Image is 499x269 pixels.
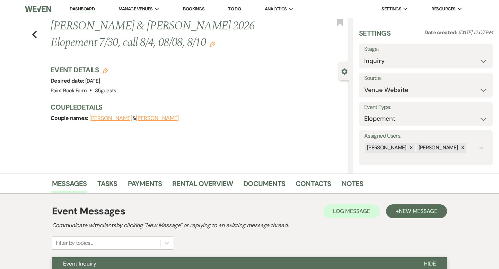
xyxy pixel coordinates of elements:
[323,204,380,218] button: Log Message
[458,29,493,36] span: [DATE] 12:07 PM
[364,131,488,141] label: Assigned Users:
[364,73,488,83] label: Source:
[399,207,437,215] span: New Message
[52,178,87,193] a: Messages
[136,115,179,121] button: [PERSON_NAME]
[89,115,132,121] button: [PERSON_NAME]
[265,6,287,12] span: Analytics
[51,18,287,51] h1: [PERSON_NAME] & [PERSON_NAME] 2026 Elopement 7/30, call 8/4, 08/08, 8/10
[424,29,458,36] span: Date created:
[364,44,488,54] label: Stage:
[56,239,93,247] div: Filter by topics...
[424,260,436,267] span: Hide
[51,102,342,112] h3: Couple Details
[51,65,116,75] h3: Event Details
[341,68,348,74] button: Close lead details
[431,6,455,12] span: Resources
[172,178,233,193] a: Rental Overview
[97,178,117,193] a: Tasks
[359,28,391,44] h3: Settings
[296,178,331,193] a: Contacts
[52,221,447,230] h2: Communicate with clients by clicking "New Message" or replying to an existing message thread.
[119,6,153,12] span: Manage Venues
[85,77,100,84] span: [DATE]
[364,102,488,112] label: Event Type:
[365,143,408,153] div: [PERSON_NAME]
[95,87,116,94] span: 35 guests
[210,41,215,47] button: Edit
[417,143,459,153] div: [PERSON_NAME]
[51,114,89,122] span: Couple names:
[183,6,204,12] a: Bookings
[128,178,162,193] a: Payments
[342,178,364,193] a: Notes
[52,204,125,219] h1: Event Messages
[51,87,87,94] span: Paint Rock Farm
[386,204,447,218] button: +New Message
[89,115,179,122] span: &
[228,6,241,12] a: To Do
[382,6,401,12] span: Settings
[51,77,85,84] span: Desired date:
[63,260,96,267] span: Event Inquiry
[333,207,370,215] span: Log Message
[25,2,51,16] img: Weven Logo
[70,6,95,12] a: Dashboard
[243,178,285,193] a: Documents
